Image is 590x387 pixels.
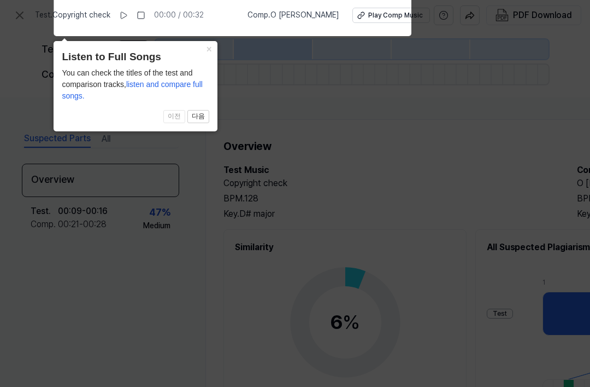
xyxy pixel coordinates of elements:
[368,11,423,20] div: Play Comp Music
[62,67,209,102] div: You can check the titles of the test and comparison tracks,
[247,10,339,21] span: Comp . O [PERSON_NAME]
[35,10,110,21] span: Test . Copyright check
[154,10,204,21] div: 00:00 / 00:32
[62,49,209,65] header: Listen to Full Songs
[62,80,203,100] span: listen and compare full songs.
[200,41,217,56] button: Close
[187,110,209,123] button: 다음
[352,8,430,23] button: Play Comp Music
